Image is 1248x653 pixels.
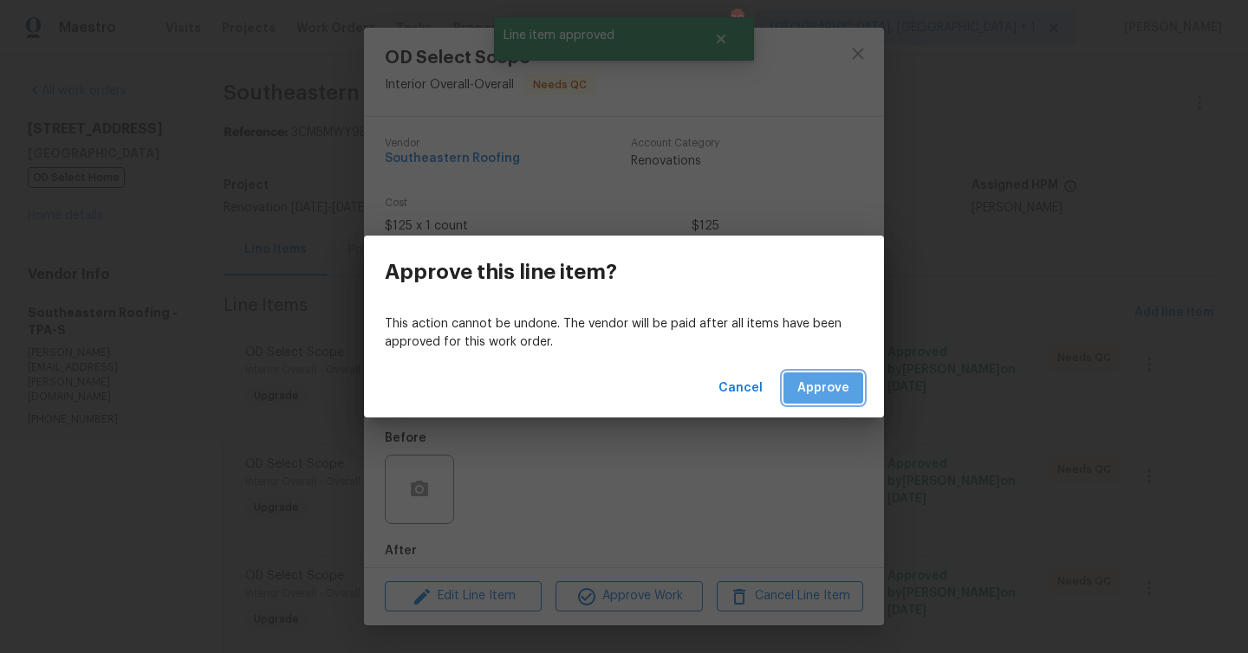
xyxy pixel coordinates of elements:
[797,378,849,399] span: Approve
[385,260,617,284] h3: Approve this line item?
[385,315,863,352] p: This action cannot be undone. The vendor will be paid after all items have been approved for this...
[712,372,770,404] button: Cancel
[718,378,763,399] span: Cancel
[783,372,863,404] button: Approve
